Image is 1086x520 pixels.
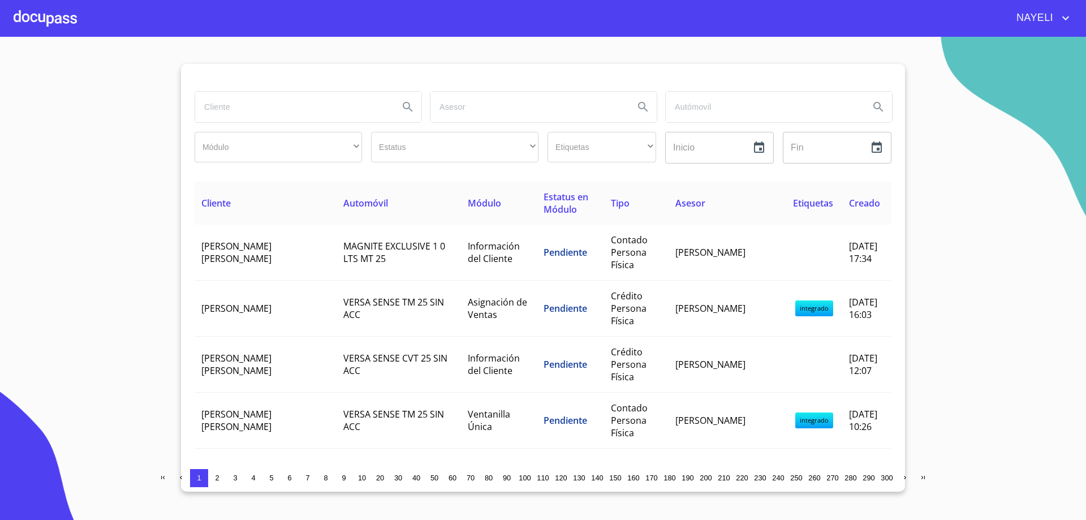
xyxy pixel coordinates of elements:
span: 180 [663,474,675,482]
span: 90 [503,474,511,482]
span: Ventanilla Única [468,408,510,433]
span: 130 [573,474,585,482]
button: 8 [317,469,335,487]
button: 2 [208,469,226,487]
span: 200 [700,474,712,482]
span: Módulo [468,197,501,209]
span: Creado [849,197,880,209]
button: 50 [425,469,443,487]
button: 150 [606,469,624,487]
span: 260 [808,474,820,482]
span: 80 [485,474,493,482]
input: search [666,92,860,122]
span: [PERSON_NAME] [PERSON_NAME] [201,240,271,265]
span: [PERSON_NAME] [201,302,271,315]
span: VERSA SENSE TM 25 SIN ACC [343,408,444,433]
button: 160 [624,469,643,487]
span: integrado [795,412,833,428]
div: ​ [548,132,656,162]
span: 160 [627,474,639,482]
span: Pendiente [544,414,587,427]
span: 110 [537,474,549,482]
button: 220 [733,469,751,487]
span: [DATE] 10:26 [849,408,877,433]
button: 170 [643,469,661,487]
span: Automóvil [343,197,388,209]
span: 250 [790,474,802,482]
span: Crédito Persona Física [611,346,647,383]
span: Etiquetas [793,197,833,209]
button: 4 [244,469,262,487]
span: 10 [358,474,366,482]
span: VERSA SENSE CVT 25 SIN ACC [343,352,447,377]
span: 50 [430,474,438,482]
button: 70 [462,469,480,487]
span: 9 [342,474,346,482]
button: 120 [552,469,570,487]
span: 150 [609,474,621,482]
span: 3 [233,474,237,482]
div: ​ [371,132,538,162]
span: 100 [519,474,531,482]
button: 7 [299,469,317,487]
span: integrado [795,300,833,316]
span: 7 [305,474,309,482]
button: 90 [498,469,516,487]
span: Cliente [201,197,231,209]
span: [PERSON_NAME] [675,358,745,371]
span: Contado Persona Física [611,458,648,495]
span: [DATE] 16:03 [849,296,877,321]
span: 70 [467,474,475,482]
button: 30 [389,469,407,487]
span: [PERSON_NAME] [675,302,745,315]
span: [PERSON_NAME] [675,414,745,427]
button: 270 [824,469,842,487]
button: Search [630,93,657,121]
button: 290 [860,469,878,487]
button: 1 [190,469,208,487]
button: Search [394,93,421,121]
button: 40 [407,469,425,487]
span: 190 [682,474,693,482]
button: 180 [661,469,679,487]
span: NAYELI [1008,9,1059,27]
span: Contado Persona Física [611,402,648,439]
span: 270 [826,474,838,482]
button: 3 [226,469,244,487]
button: 200 [697,469,715,487]
span: Estatus en Módulo [544,191,588,216]
input: search [430,92,625,122]
span: 140 [591,474,603,482]
span: 290 [863,474,874,482]
span: 120 [555,474,567,482]
button: 250 [787,469,805,487]
span: Tipo [611,197,630,209]
button: 100 [516,469,534,487]
button: 9 [335,469,353,487]
span: VERSA SENSE TM 25 SIN ACC [343,296,444,321]
span: Asignación de Ventas [468,296,527,321]
button: 5 [262,469,281,487]
button: 60 [443,469,462,487]
span: 280 [844,474,856,482]
span: Información del Cliente [468,352,520,377]
button: 280 [842,469,860,487]
div: ​ [195,132,362,162]
span: [DATE] 17:34 [849,240,877,265]
span: Pendiente [544,358,587,371]
span: 6 [287,474,291,482]
span: Contado Persona Física [611,234,648,271]
span: 210 [718,474,730,482]
button: 80 [480,469,498,487]
span: 2 [215,474,219,482]
span: 30 [394,474,402,482]
button: 190 [679,469,697,487]
button: 140 [588,469,606,487]
span: 4 [251,474,255,482]
span: 8 [324,474,327,482]
span: Pendiente [544,246,587,259]
input: search [195,92,390,122]
span: 230 [754,474,766,482]
button: 6 [281,469,299,487]
span: 300 [881,474,893,482]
